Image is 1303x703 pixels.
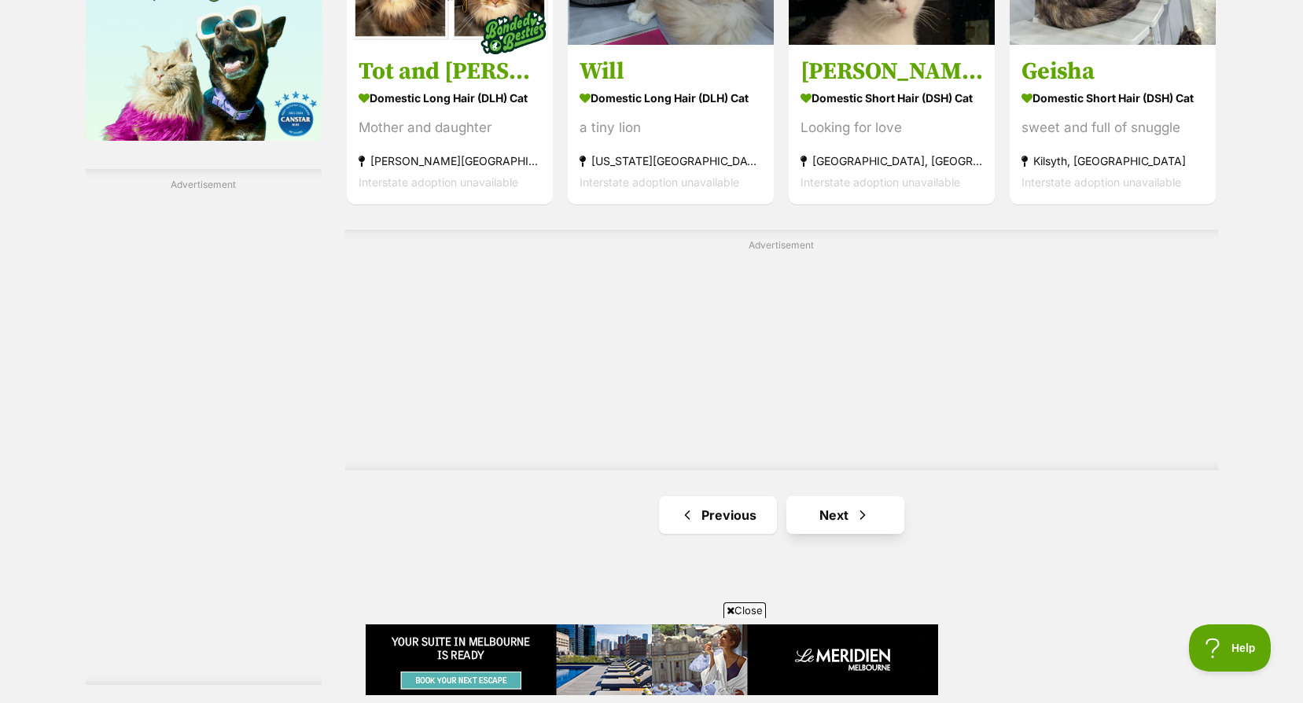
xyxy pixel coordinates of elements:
strong: [GEOGRAPHIC_DATA], [GEOGRAPHIC_DATA] [801,150,983,171]
div: Advertisement [345,230,1218,471]
strong: Domestic Long Hair (DLH) Cat [580,86,762,109]
h3: Geisha [1021,57,1204,86]
h3: Will [580,57,762,86]
strong: Kilsyth, [GEOGRAPHIC_DATA] [1021,150,1204,171]
div: a tiny lion [580,117,762,138]
strong: Domestic Short Hair (DSH) Cat [1021,86,1204,109]
span: Interstate adoption unavailable [801,175,960,189]
a: Geisha Domestic Short Hair (DSH) Cat sweet and full of snuggle Kilsyth, [GEOGRAPHIC_DATA] Interst... [1010,45,1216,204]
iframe: Help Scout Beacon - Open [1189,624,1272,672]
a: Next page [786,496,904,534]
nav: Pagination [345,496,1218,534]
h3: [PERSON_NAME] [801,57,983,86]
strong: Domestic Short Hair (DSH) Cat [801,86,983,109]
strong: [PERSON_NAME][GEOGRAPHIC_DATA] [359,150,541,171]
h3: Tot and [PERSON_NAME] [359,57,541,86]
a: Will Domestic Long Hair (DLH) Cat a tiny lion [US_STATE][GEOGRAPHIC_DATA], [GEOGRAPHIC_DATA] Inte... [568,45,774,204]
a: Previous page [659,496,777,534]
span: Interstate adoption unavailable [1021,175,1181,189]
strong: Domestic Long Hair (DLH) Cat [359,86,541,109]
div: Mother and daughter [359,117,541,138]
div: sweet and full of snuggle [1021,117,1204,138]
span: Close [723,602,766,618]
span: Interstate adoption unavailable [359,175,518,189]
div: Advertisement [86,169,322,686]
iframe: Advertisement [86,197,322,669]
a: [PERSON_NAME] Domestic Short Hair (DSH) Cat Looking for love [GEOGRAPHIC_DATA], [GEOGRAPHIC_DATA]... [789,45,995,204]
strong: [US_STATE][GEOGRAPHIC_DATA], [GEOGRAPHIC_DATA] [580,150,762,171]
a: Tot and [PERSON_NAME] Domestic Long Hair (DLH) Cat Mother and daughter [PERSON_NAME][GEOGRAPHIC_D... [347,45,553,204]
span: Interstate adoption unavailable [580,175,739,189]
div: Looking for love [801,117,983,138]
iframe: Advertisement [400,258,1163,455]
iframe: Advertisement [366,624,938,695]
